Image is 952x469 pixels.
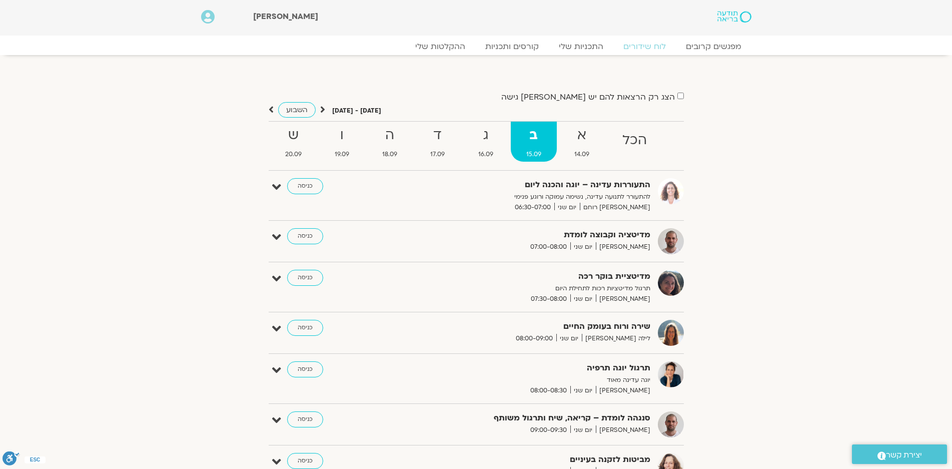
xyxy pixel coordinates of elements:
[554,202,580,213] span: יום שני
[367,124,413,147] strong: ה
[287,178,323,194] a: כניסה
[852,444,947,464] a: יצירת קשר
[415,124,460,147] strong: ד
[559,149,605,160] span: 14.09
[580,202,650,213] span: [PERSON_NAME] רוחם
[332,106,381,116] p: [DATE] - [DATE]
[463,124,509,147] strong: ג
[512,333,556,344] span: 08:00-09:00
[405,283,650,294] p: תרגול מדיטציות רכות לתחילת היום
[463,122,509,162] a: ג16.09
[570,425,596,435] span: יום שני
[527,425,570,435] span: 09:00-09:30
[287,361,323,377] a: כניסה
[415,149,460,160] span: 17.09
[405,411,650,425] strong: סנגהה לומדת – קריאה, שיח ותרגול משותף
[549,42,613,52] a: התכניות שלי
[511,149,557,160] span: 15.09
[405,228,650,242] strong: מדיטציה וקבוצה לומדת
[270,122,317,162] a: ש20.09
[415,122,460,162] a: ד17.09
[527,385,570,396] span: 08:00-08:30
[405,270,650,283] strong: מדיטציית בוקר רכה
[405,320,650,333] strong: שירה ורוח בעומק החיים
[613,42,676,52] a: לוח שידורים
[270,149,317,160] span: 20.09
[253,11,318,22] span: [PERSON_NAME]
[511,124,557,147] strong: ב
[278,102,316,118] a: השבוע
[559,122,605,162] a: א14.09
[405,453,650,466] strong: מביטות לזקנה בעיניים
[287,320,323,336] a: כניסה
[596,294,650,304] span: [PERSON_NAME]
[570,294,596,304] span: יום שני
[596,425,650,435] span: [PERSON_NAME]
[287,270,323,286] a: כניסה
[596,385,650,396] span: [PERSON_NAME]
[287,453,323,469] a: כניסה
[886,448,922,462] span: יצירת קשר
[405,361,650,375] strong: תרגול יוגה תרפיה
[319,122,365,162] a: ו19.09
[319,149,365,160] span: 19.09
[570,242,596,252] span: יום שני
[367,122,413,162] a: ה18.09
[463,149,509,160] span: 16.09
[556,333,582,344] span: יום שני
[582,333,650,344] span: לילה [PERSON_NAME]
[501,93,675,102] label: הצג רק הרצאות להם יש [PERSON_NAME] גישה
[527,242,570,252] span: 07:00-08:00
[511,202,554,213] span: 06:30-07:00
[405,192,650,202] p: להתעורר לתנועה עדינה, נשימה עמוקה ורוגע פנימי
[201,42,751,52] nav: Menu
[286,105,308,115] span: השבוע
[570,385,596,396] span: יום שני
[270,124,317,147] strong: ש
[475,42,549,52] a: קורסים ותכניות
[559,124,605,147] strong: א
[596,242,650,252] span: [PERSON_NAME]
[405,375,650,385] p: יוגה עדינה מאוד
[676,42,751,52] a: מפגשים קרובים
[287,411,323,427] a: כניסה
[367,149,413,160] span: 18.09
[607,122,662,162] a: הכל
[405,42,475,52] a: ההקלטות שלי
[319,124,365,147] strong: ו
[405,178,650,192] strong: התעוררות עדינה – יוגה והכנה ליום
[287,228,323,244] a: כניסה
[511,122,557,162] a: ב15.09
[607,129,662,152] strong: הכל
[527,294,570,304] span: 07:30-08:00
